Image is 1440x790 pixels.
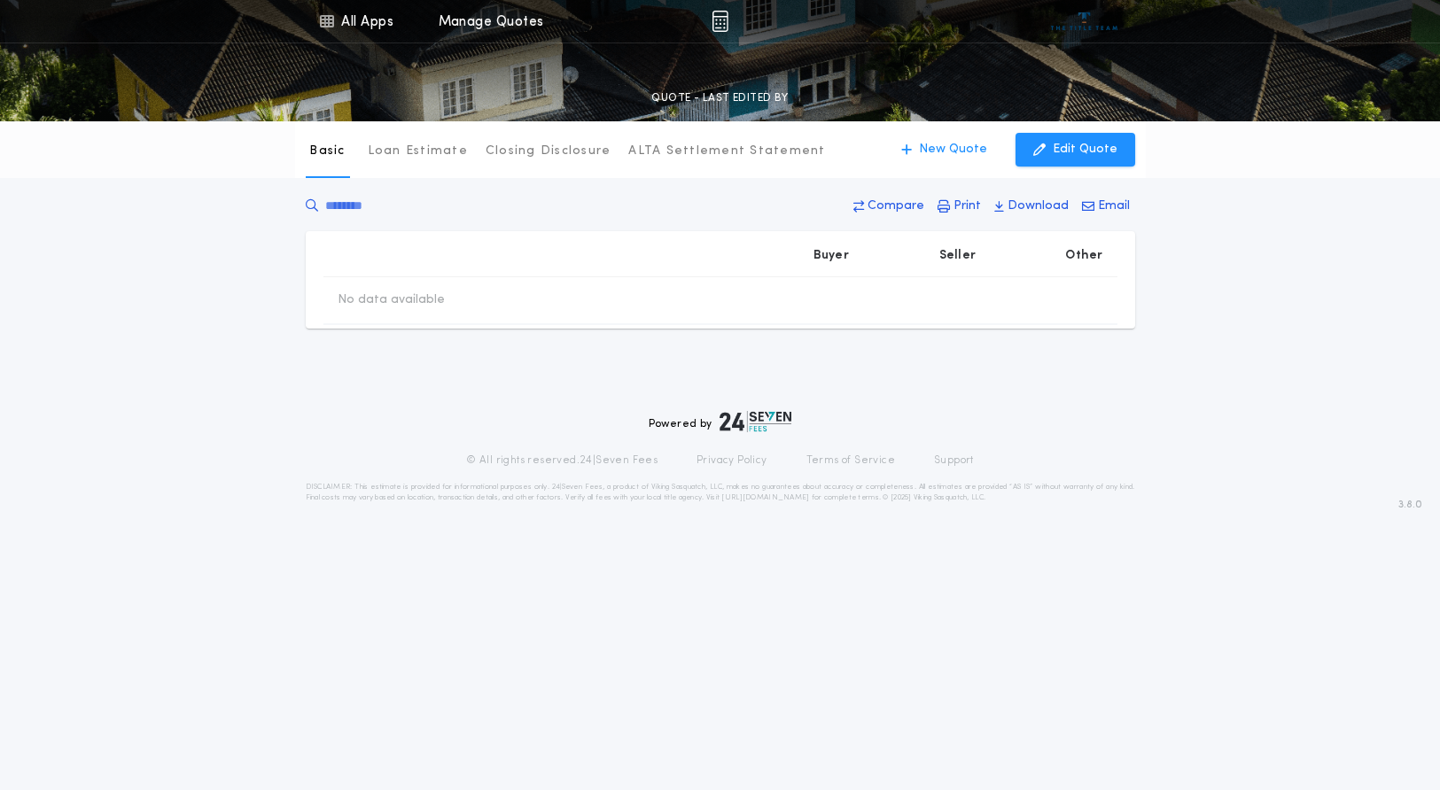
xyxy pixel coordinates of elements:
[883,133,1005,167] button: New Quote
[368,143,468,160] p: Loan Estimate
[919,141,987,159] p: New Quote
[486,143,611,160] p: Closing Disclosure
[1051,12,1117,30] img: vs-icon
[323,277,459,323] td: No data available
[720,411,792,432] img: logo
[628,143,825,160] p: ALTA Settlement Statement
[466,453,658,468] p: © All rights reserved. 24|Seven Fees
[813,247,849,265] p: Buyer
[1053,141,1117,159] p: Edit Quote
[806,453,895,468] a: Terms of Service
[306,482,1135,503] p: DISCLAIMER: This estimate is provided for informational purposes only. 24|Seven Fees, a product o...
[939,247,977,265] p: Seller
[989,190,1074,222] button: Download
[1398,497,1422,513] span: 3.8.0
[697,453,767,468] a: Privacy Policy
[932,190,986,222] button: Print
[1008,197,1069,215] p: Download
[868,197,924,215] p: Compare
[848,190,930,222] button: Compare
[1077,190,1135,222] button: Email
[1016,133,1135,167] button: Edit Quote
[954,197,981,215] p: Print
[1098,197,1130,215] p: Email
[651,89,788,107] p: QUOTE - LAST EDITED BY
[1065,247,1102,265] p: Other
[712,11,728,32] img: img
[309,143,345,160] p: Basic
[934,453,974,468] a: Support
[721,494,809,501] a: [URL][DOMAIN_NAME]
[649,411,792,432] div: Powered by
